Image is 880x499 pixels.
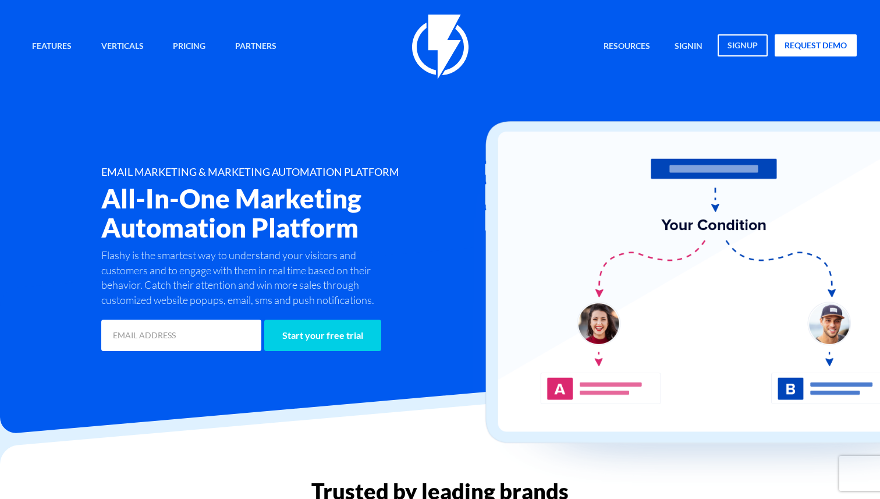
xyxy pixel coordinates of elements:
[264,320,381,351] input: Start your free trial
[93,34,152,59] a: Verticals
[101,184,501,242] h2: All-In-One Marketing Automation Platform
[226,34,285,59] a: Partners
[595,34,659,59] a: Resources
[101,248,396,308] p: Flashy is the smartest way to understand your visitors and customers and to engage with them in r...
[101,167,501,178] h1: EMAIL MARKETING & MARKETING AUTOMATION PLATFORM
[718,34,768,56] a: signup
[23,34,80,59] a: Features
[101,320,261,351] input: EMAIL ADDRESS
[164,34,214,59] a: Pricing
[666,34,711,59] a: signin
[775,34,857,56] a: request demo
